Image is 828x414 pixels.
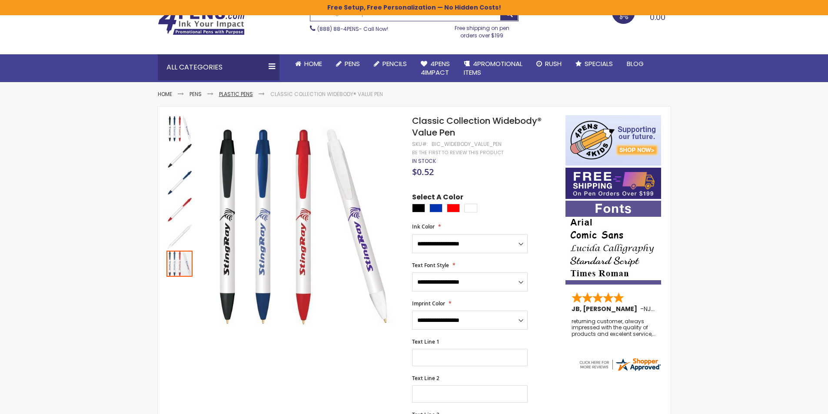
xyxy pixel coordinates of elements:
div: Classic Collection Widebody® Value Pen [166,115,193,142]
img: Classic Collection Widebody® Value Pen [166,224,193,250]
strong: SKU [412,140,428,148]
div: Availability [412,158,436,165]
div: Classic Collection Widebody® Value Pen [166,142,193,169]
span: 4Pens 4impact [421,59,450,77]
img: Classic Collection Widebody® Value Pen [166,143,193,169]
span: Select A Color [412,192,463,204]
div: returning customer, always impressed with the quality of products and excelent service, will retu... [572,318,656,337]
div: Red [447,204,460,212]
span: Classic Collection Widebody® Value Pen [412,115,542,139]
div: Classic Collection Widebody® Value Pen [166,250,193,277]
span: - Call Now! [317,25,388,33]
a: Pens [329,54,367,73]
img: font-personalization-examples [565,201,661,285]
span: Text Line 1 [412,338,439,345]
a: Rush [529,54,569,73]
span: In stock [412,157,436,165]
div: bic_widebody_value_pen [432,141,502,148]
span: 0.00 [650,12,665,23]
a: Plastic Pens [219,90,253,98]
a: Specials [569,54,620,73]
a: Home [288,54,329,73]
div: Blue [429,204,442,212]
span: 4PROMOTIONAL ITEMS [464,59,522,77]
a: Be the first to review this product [412,149,503,156]
a: Pens [190,90,202,98]
span: Text Line 2 [412,374,439,382]
div: Black [412,204,425,212]
a: Pencils [367,54,414,73]
span: Specials [585,59,613,68]
span: Pens [345,59,360,68]
span: NJ [644,305,655,313]
div: White [464,204,477,212]
a: 4pens.com certificate URL [578,367,662,374]
span: Blog [627,59,644,68]
span: Imprint Color [412,300,445,307]
img: Classic Collection Widebody® Value Pen [166,116,193,142]
div: Free shipping on pen orders over $199 [446,21,519,39]
span: Home [304,59,322,68]
img: Classic Collection Widebody® Value Pen [202,128,401,326]
a: (888) 88-4PENS [317,25,359,33]
li: Classic Collection Widebody® Value Pen [270,91,383,98]
a: Blog [620,54,651,73]
a: 4Pens4impact [414,54,457,83]
img: 4Pens Custom Pens and Promotional Products [158,7,245,35]
img: Free shipping on orders over $199 [565,168,661,199]
span: Text Font Style [412,262,449,269]
img: Classic Collection Widebody® Value Pen [166,170,193,196]
span: - , [640,305,716,313]
div: Classic Collection Widebody® Value Pen [166,196,193,223]
div: Classic Collection Widebody® Value Pen [166,223,193,250]
div: Classic Collection Widebody® Value Pen [166,169,193,196]
span: Ink Color [412,223,435,230]
span: $0.52 [412,166,434,178]
span: Rush [545,59,562,68]
img: Classic Collection Widebody® Value Pen [166,197,193,223]
a: 4PROMOTIONALITEMS [457,54,529,83]
span: JB, [PERSON_NAME] [572,305,640,313]
img: 4pens 4 kids [565,115,661,166]
img: 4pens.com widget logo [578,357,662,372]
a: Home [158,90,172,98]
span: Pencils [382,59,407,68]
div: All Categories [158,54,279,80]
